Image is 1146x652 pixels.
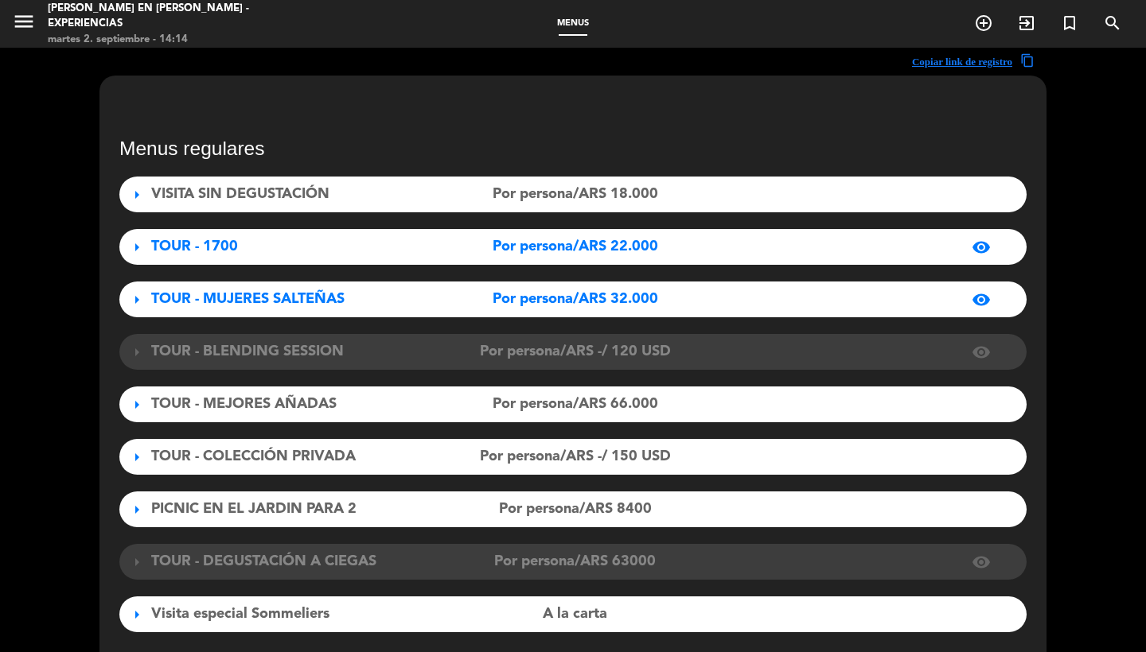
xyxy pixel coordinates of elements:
[480,340,671,363] span: Por persona/ARS -/ 120 USD
[972,605,991,624] span: visibility_off
[48,32,275,48] div: martes 2. septiembre - 14:14
[127,290,146,309] span: arrow_right
[48,1,275,32] div: [PERSON_NAME] en [PERSON_NAME] - Experiencias
[494,550,656,573] span: Por persona/ARS 63000
[493,183,658,206] span: Por persona/ARS 18.000
[127,185,146,204] span: arrow_right
[12,10,36,39] button: menu
[151,187,329,201] span: VISITA SIN DEGUSTACIÓN
[127,395,146,414] span: arrow_right
[972,500,991,519] span: visibility_off
[151,607,329,621] span: Visita especial Sommeliers
[1060,14,1079,33] i: turned_in_not
[974,14,993,33] i: add_circle_outline
[127,448,146,467] span: arrow_right
[127,553,146,572] span: arrow_right
[151,449,356,464] span: TOUR - COLECCIÓN PRIVADA
[1103,14,1122,33] i: search
[549,19,597,28] span: Menus
[543,603,607,626] span: A la carta
[151,554,376,569] span: TOUR - DEGUSTACIÓN A CIEGAS
[151,239,238,254] span: TOUR - 1700
[972,395,991,414] span: visibility_off
[1017,14,1036,33] i: exit_to_app
[972,185,991,204] span: visibility_off
[499,498,652,521] span: Por persona/ARS 8400
[151,344,344,359] span: TOUR - BLENDING SESSION
[493,393,658,416] span: Por persona/ARS 66.000
[12,10,36,33] i: menu
[127,238,146,257] span: arrow_right
[1020,53,1035,70] span: content_copy
[127,343,146,362] span: arrow_right
[151,397,337,411] span: TOUR - MEJORES AÑADAS
[151,502,357,516] span: PICNIC EN EL JARDIN PARA 2
[493,235,658,258] span: Por persona/ARS 22.000
[480,445,671,468] span: Por persona/ARS -/ 150 USD
[912,53,1012,70] span: Copiar link de registro
[972,290,991,309] span: visibility
[127,500,146,519] span: arrow_right
[972,553,991,572] span: visibility
[972,343,991,362] span: visibility
[972,238,991,257] span: visibility
[972,448,991,467] span: visibility_off
[119,137,1027,160] h3: Menus regulares
[493,288,658,311] span: Por persona/ARS 32.000
[127,605,146,624] span: arrow_right
[151,292,345,306] span: TOUR - MUJERES SALTEÑAS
